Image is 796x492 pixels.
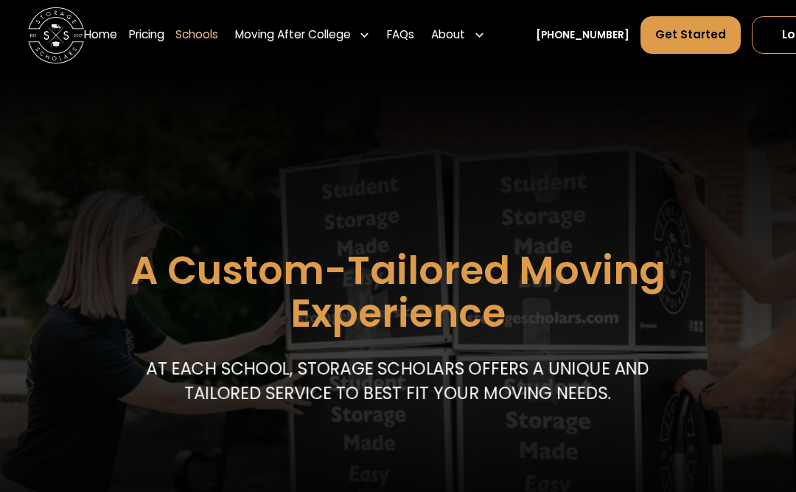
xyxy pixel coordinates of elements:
[142,356,654,407] p: At each school, storage scholars offers a unique and tailored service to best fit your Moving needs.
[28,7,84,63] img: Storage Scholars main logo
[235,27,351,44] div: Moving After College
[129,15,164,55] a: Pricing
[28,7,84,63] a: home
[431,27,465,44] div: About
[84,15,117,55] a: Home
[387,15,414,55] a: FAQs
[640,16,741,55] a: Get Started
[175,15,218,55] a: Schools
[426,15,491,55] div: About
[536,28,629,43] a: [PHONE_NUMBER]
[60,249,735,334] h1: A Custom-Tailored Moving Experience
[229,15,376,55] div: Moving After College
